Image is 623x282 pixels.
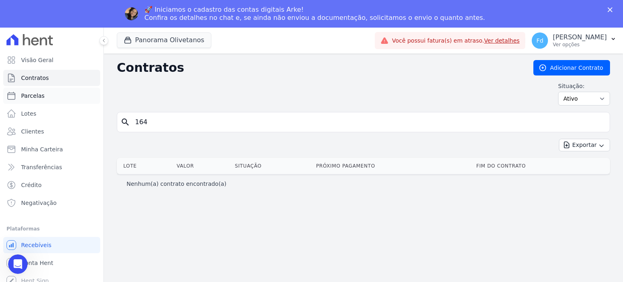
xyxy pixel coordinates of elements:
[533,60,610,75] a: Adicionar Contrato
[3,123,100,140] a: Clientes
[3,141,100,157] a: Minha Carteira
[21,56,54,64] span: Visão Geral
[3,159,100,175] a: Transferências
[117,60,520,75] h2: Contratos
[608,7,616,12] div: Fechar
[537,38,544,43] span: Fd
[21,74,49,82] span: Contratos
[21,199,57,207] span: Negativação
[117,158,173,174] th: Lote
[8,254,28,274] iframe: Intercom live chat
[3,177,100,193] a: Crédito
[558,82,610,90] label: Situação:
[6,224,97,234] div: Plataformas
[484,37,520,44] a: Ver detalhes
[21,241,52,249] span: Recebíveis
[3,70,100,86] a: Contratos
[3,52,100,68] a: Visão Geral
[559,139,610,151] button: Exportar
[130,114,606,130] input: Buscar por nome do lote
[117,32,211,48] button: Panorama Olivetanos
[120,117,130,127] i: search
[553,33,607,41] p: [PERSON_NAME]
[21,110,37,118] span: Lotes
[473,158,610,174] th: Fim do Contrato
[21,145,63,153] span: Minha Carteira
[127,180,226,188] p: Nenhum(a) contrato encontrado(a)
[21,92,45,100] span: Parcelas
[3,237,100,253] a: Recebíveis
[3,105,100,122] a: Lotes
[392,37,520,45] span: Você possui fatura(s) em atraso.
[232,158,313,174] th: Situação
[3,195,100,211] a: Negativação
[21,127,44,136] span: Clientes
[313,158,473,174] th: Próximo Pagamento
[3,88,100,104] a: Parcelas
[3,255,100,271] a: Conta Hent
[144,6,485,22] div: 🚀 Iniciamos o cadastro das contas digitais Arke! Confira os detalhes no chat e, se ainda não envi...
[125,7,138,20] img: Profile image for Adriane
[553,41,607,48] p: Ver opções
[21,259,53,267] span: Conta Hent
[21,181,42,189] span: Crédito
[21,163,62,171] span: Transferências
[173,158,232,174] th: Valor
[525,29,623,52] button: Fd [PERSON_NAME] Ver opções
